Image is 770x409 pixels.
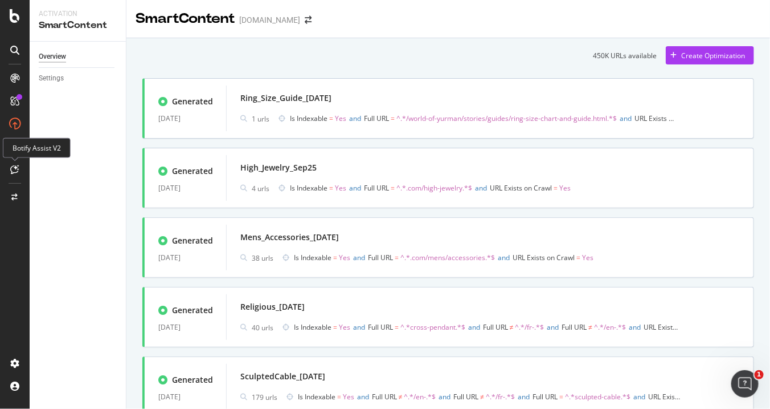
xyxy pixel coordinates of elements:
div: Activation [39,9,117,19]
span: = [395,253,399,262]
span: = [329,183,333,193]
div: [DATE] [158,321,212,334]
div: Generated [172,96,213,107]
span: URL Exists on Crawl [644,322,706,332]
div: 4 urls [252,184,269,193]
div: Create Optimization [681,51,745,60]
span: and [349,114,361,123]
span: 1 [755,370,764,379]
span: Full URL [533,392,558,402]
span: Yes [339,322,350,332]
div: Settings [39,72,64,84]
div: Botify Assist V2 [3,138,71,158]
span: and [468,322,480,332]
a: Settings [39,72,118,84]
span: = [337,392,341,402]
span: and [475,183,487,193]
div: Generated [172,374,213,386]
span: = [559,392,563,402]
div: [DATE] [158,181,212,195]
span: and [498,253,510,262]
span: Yes [335,114,346,123]
span: Yes [343,392,354,402]
div: Ring_Size_Guide_[DATE] [240,92,331,104]
span: = [554,183,558,193]
span: Full URL [372,392,397,402]
span: ≠ [589,322,593,332]
span: ^.*cross-pendant.*$ [400,322,465,332]
span: ^.*sculpted-cable.*$ [565,392,630,402]
div: 179 urls [252,392,277,402]
div: 450K URLs available [593,51,657,60]
span: Yes [339,253,350,262]
span: Full URL [364,183,389,193]
div: Generated [172,165,213,177]
div: Generated [172,305,213,316]
span: ^.*/fr-.*$ [486,392,515,402]
span: Full URL [368,322,393,332]
span: = [576,253,580,262]
span: Is Indexable [290,183,327,193]
span: and [518,392,530,402]
button: Create Optimization [666,46,754,64]
div: [DOMAIN_NAME] [239,14,300,26]
span: = [395,322,399,332]
div: arrow-right-arrow-left [305,16,312,24]
span: ^.*/fr-.*$ [515,322,544,332]
span: Is Indexable [298,392,335,402]
span: and [357,392,369,402]
span: and [633,392,645,402]
span: ≠ [510,322,514,332]
span: = [329,114,333,123]
div: 1 urls [252,114,269,124]
span: Is Indexable [290,114,327,123]
div: SculptedCable_[DATE] [240,371,325,382]
span: ^.*/en-.*$ [404,392,436,402]
span: = [333,253,337,262]
span: = [333,322,337,332]
span: Yes [335,183,346,193]
div: Overview [39,51,66,63]
span: Full URL [364,114,389,123]
span: Full URL [562,322,587,332]
div: SmartContent [39,19,117,32]
span: URL Exists on Crawl [634,114,697,123]
span: ^.*/en-.*$ [594,322,626,332]
span: Yes [559,183,571,193]
span: Full URL [483,322,508,332]
span: and [349,183,361,193]
div: [DATE] [158,112,212,125]
div: 40 urls [252,323,273,333]
div: Mens_Accessories_[DATE] [240,232,339,243]
iframe: Intercom live chat [731,370,759,398]
span: Yes [582,253,593,262]
span: ^.*/world-of-yurman/stories/guides/ring-size-chart-and-guide.html.*$ [396,114,617,123]
span: ^.*.com/high-jewelry.*$ [396,183,472,193]
span: and [439,392,451,402]
span: ≠ [481,392,485,402]
div: Generated [172,235,213,246]
div: [DATE] [158,390,212,404]
span: URL Exists on Crawl [648,392,710,402]
span: and [353,253,365,262]
span: Is Indexable [294,322,331,332]
span: and [620,114,632,123]
span: URL Exists on Crawl [513,253,575,262]
span: ≠ [399,392,403,402]
span: Is Indexable [294,253,331,262]
span: and [629,322,641,332]
span: ^.*.com/mens/accessories.*$ [400,253,495,262]
div: SmartContent [136,9,235,29]
span: = [391,114,395,123]
div: Religious_[DATE] [240,301,305,313]
span: and [547,322,559,332]
span: Full URL [454,392,479,402]
div: [DATE] [158,251,212,265]
span: = [391,183,395,193]
div: 38 urls [252,253,273,263]
a: Overview [39,51,118,63]
span: and [353,322,365,332]
span: URL Exists on Crawl [490,183,552,193]
div: High_Jewelry_Sep25 [240,162,317,173]
span: Full URL [368,253,393,262]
